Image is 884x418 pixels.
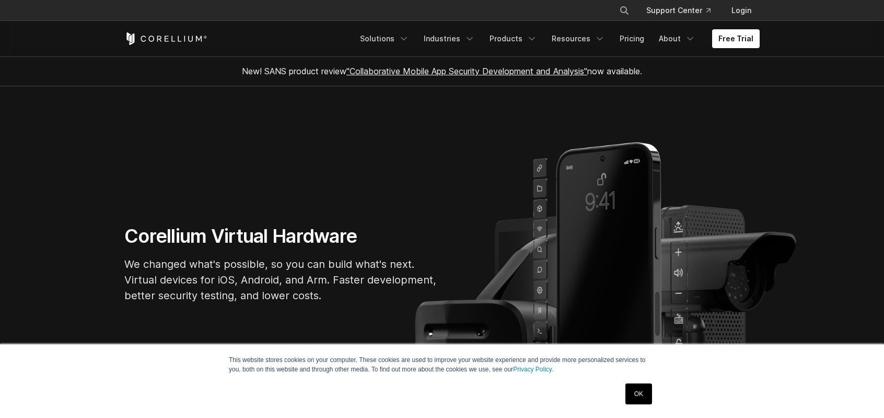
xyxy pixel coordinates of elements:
a: Login [723,1,760,20]
a: "Collaborative Mobile App Security Development and Analysis" [346,66,587,76]
a: Free Trial [712,29,760,48]
p: This website stores cookies on your computer. These cookies are used to improve your website expe... [229,355,655,374]
button: Search [615,1,634,20]
div: Navigation Menu [354,29,760,48]
h1: Corellium Virtual Hardware [124,224,438,248]
a: Products [483,29,543,48]
span: New! SANS product review now available. [242,66,642,76]
a: OK [625,383,652,404]
p: We changed what's possible, so you can build what's next. Virtual devices for iOS, Android, and A... [124,256,438,303]
a: Corellium Home [124,32,207,45]
a: Solutions [354,29,415,48]
a: Pricing [613,29,650,48]
a: Privacy Policy. [513,366,553,373]
div: Navigation Menu [607,1,760,20]
a: Resources [545,29,611,48]
a: Industries [417,29,481,48]
a: About [653,29,702,48]
a: Support Center [638,1,719,20]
